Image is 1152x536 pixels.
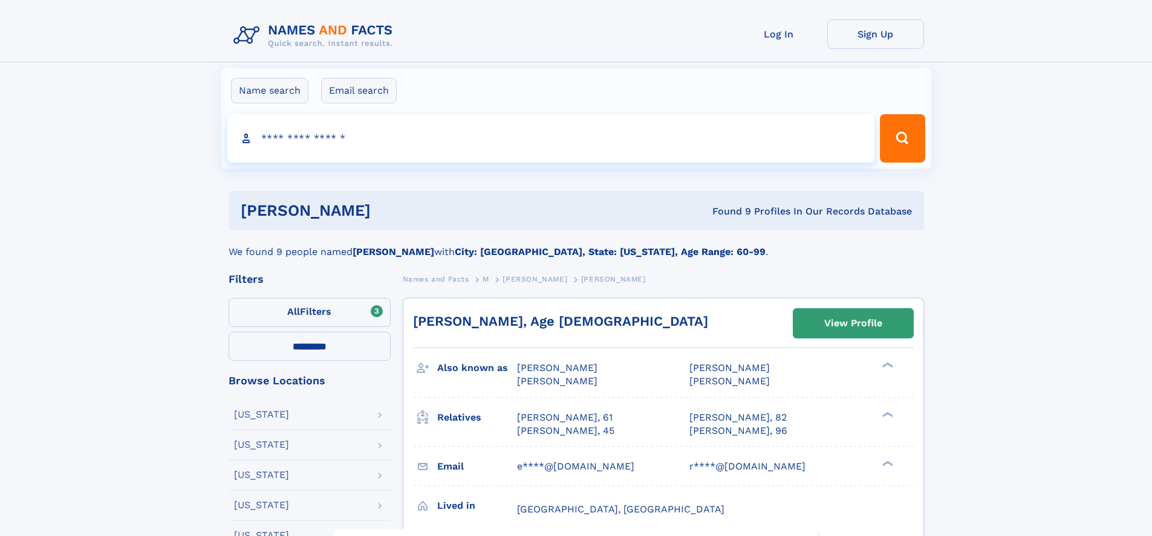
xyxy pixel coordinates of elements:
h3: Email [437,456,517,477]
a: [PERSON_NAME] [503,271,567,286]
label: Name search [231,78,308,103]
a: M [483,271,489,286]
h3: Lived in [437,496,517,516]
span: [PERSON_NAME] [517,375,597,387]
div: [US_STATE] [234,410,289,419]
a: Log In [731,19,827,49]
a: [PERSON_NAME], 82 [689,411,787,424]
div: ❯ [879,410,894,418]
a: [PERSON_NAME], 96 [689,424,787,438]
a: [PERSON_NAME], Age [DEMOGRAPHIC_DATA] [413,314,708,329]
div: ❯ [879,361,894,369]
a: Names and Facts [403,271,469,286]
span: [PERSON_NAME] [503,275,567,283]
a: Sign Up [827,19,924,49]
b: City: [GEOGRAPHIC_DATA], State: [US_STATE], Age Range: 60-99 [455,246,766,257]
h3: Relatives [437,407,517,428]
img: Logo Names and Facts [229,19,403,52]
h3: Also known as [437,358,517,378]
label: Email search [321,78,397,103]
button: Search Button [880,114,925,163]
span: [PERSON_NAME] [517,362,597,373]
input: search input [227,114,875,163]
a: [PERSON_NAME], 45 [517,424,614,438]
div: [US_STATE] [234,500,289,510]
a: [PERSON_NAME], 61 [517,411,613,424]
span: [GEOGRAPHIC_DATA], [GEOGRAPHIC_DATA] [517,503,724,515]
a: View Profile [793,309,913,338]
h1: [PERSON_NAME] [241,203,542,218]
span: [PERSON_NAME] [581,275,646,283]
label: Filters [229,298,391,327]
span: [PERSON_NAME] [689,375,770,387]
b: [PERSON_NAME] [353,246,434,257]
div: [US_STATE] [234,470,289,480]
div: Browse Locations [229,375,391,386]
span: [PERSON_NAME] [689,362,770,373]
div: [US_STATE] [234,440,289,450]
div: View Profile [824,309,882,337]
div: Found 9 Profiles In Our Records Database [541,205,912,218]
span: M [483,275,489,283]
span: All [287,306,300,317]
div: We found 9 people named with . [229,230,924,259]
div: ❯ [879,459,894,467]
div: Filters [229,274,391,285]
